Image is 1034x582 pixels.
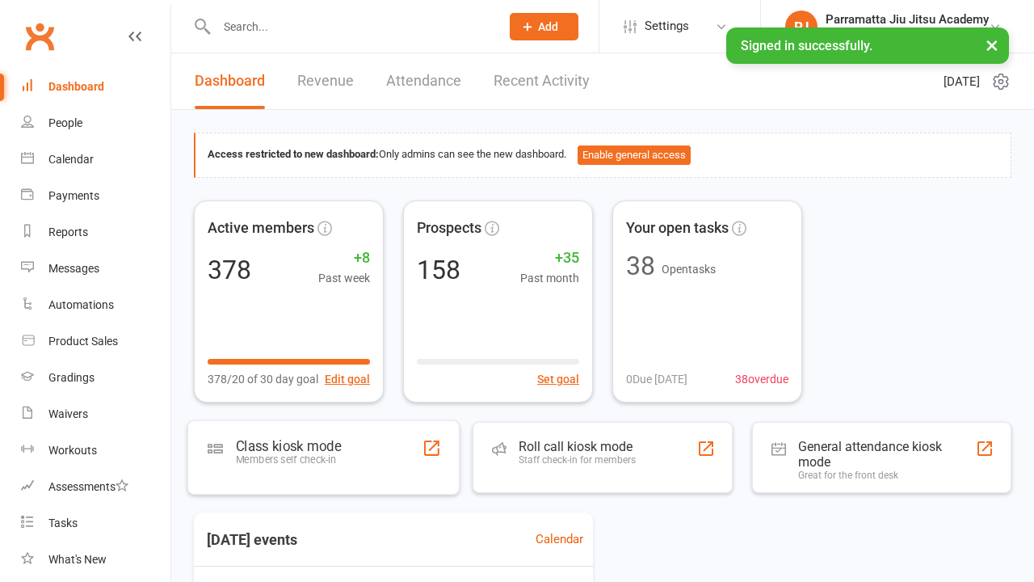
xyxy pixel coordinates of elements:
[21,141,170,178] a: Calendar
[48,298,114,311] div: Automations
[48,480,128,493] div: Assessments
[798,470,976,481] div: Great for the front desk
[48,116,82,129] div: People
[798,439,976,470] div: General attendance kiosk mode
[236,453,341,466] div: Members self check-in
[236,437,341,453] div: Class kiosk mode
[494,53,590,109] a: Recent Activity
[194,525,310,555] h3: [DATE] events
[520,247,579,270] span: +35
[645,8,689,44] span: Settings
[21,69,170,105] a: Dashboard
[208,370,318,388] span: 378/20 of 30 day goal
[48,553,107,566] div: What's New
[21,432,170,469] a: Workouts
[48,371,95,384] div: Gradings
[578,145,691,165] button: Enable general access
[208,217,314,240] span: Active members
[826,12,989,27] div: Parramatta Jiu Jitsu Academy
[48,407,88,420] div: Waivers
[417,257,460,283] div: 158
[48,335,118,348] div: Product Sales
[386,53,461,109] a: Attendance
[537,370,579,388] button: Set goal
[520,269,579,287] span: Past month
[944,72,980,91] span: [DATE]
[21,360,170,396] a: Gradings
[741,38,872,53] span: Signed in successfully.
[48,262,99,275] div: Messages
[21,287,170,323] a: Automations
[48,80,104,93] div: Dashboard
[735,370,788,388] span: 38 overdue
[519,439,636,454] div: Roll call kiosk mode
[626,217,729,240] span: Your open tasks
[538,20,558,33] span: Add
[626,253,655,279] div: 38
[48,189,99,202] div: Payments
[325,370,370,388] button: Edit goal
[21,469,170,505] a: Assessments
[519,454,636,466] div: Staff check-in for members
[297,53,354,109] a: Revenue
[208,145,998,165] div: Only admins can see the new dashboard.
[21,251,170,287] a: Messages
[318,269,370,287] span: Past week
[785,11,818,43] div: PJ
[417,217,481,240] span: Prospects
[48,226,88,238] div: Reports
[48,444,97,457] div: Workouts
[510,13,578,40] button: Add
[208,148,379,160] strong: Access restricted to new dashboard:
[208,257,251,283] div: 378
[21,396,170,432] a: Waivers
[21,323,170,360] a: Product Sales
[212,15,489,38] input: Search...
[19,16,60,57] a: Clubworx
[536,529,583,549] a: Calendar
[195,53,265,109] a: Dashboard
[977,27,1007,62] button: ×
[48,153,94,166] div: Calendar
[826,27,989,41] div: Parramatta Jiu Jitsu Academy
[21,542,170,578] a: What's New
[626,370,687,388] span: 0 Due [DATE]
[21,505,170,542] a: Tasks
[48,517,78,529] div: Tasks
[662,263,716,276] span: Open tasks
[21,178,170,214] a: Payments
[318,247,370,270] span: +8
[21,214,170,251] a: Reports
[21,105,170,141] a: People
